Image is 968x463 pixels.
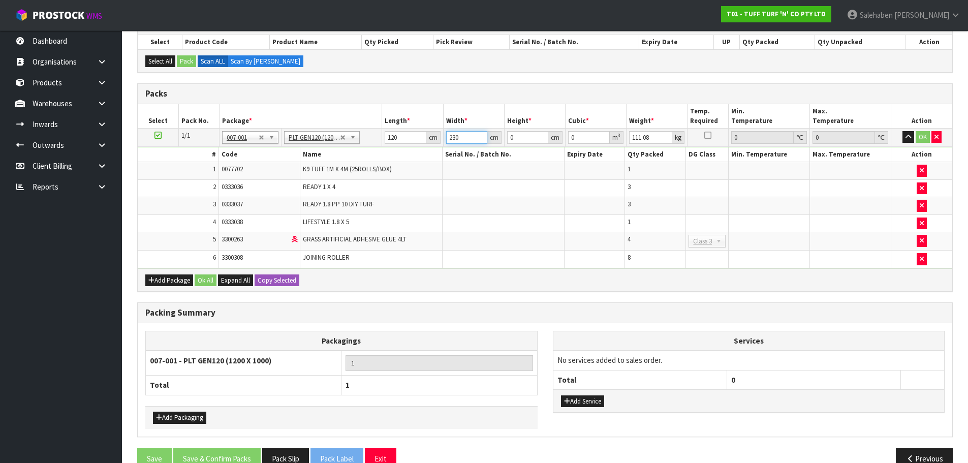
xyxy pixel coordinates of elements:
[625,147,686,162] th: Qty Packed
[198,55,228,68] label: Scan ALL
[618,132,620,139] sup: 3
[222,182,243,191] span: 0333036
[672,131,684,144] div: kg
[222,235,243,243] span: 3300263
[566,104,627,128] th: Cubic
[561,395,604,408] button: Add Service
[815,35,905,49] th: Qty Unpacked
[213,218,216,226] span: 4
[906,35,952,49] th: Action
[739,35,815,49] th: Qty Packed
[693,235,712,248] span: Class 3
[627,104,688,128] th: Weight
[213,235,216,243] span: 5
[145,308,945,318] h3: Packing Summary
[628,165,631,173] span: 1
[433,35,510,49] th: Pick Review
[221,276,250,285] span: Expand All
[153,412,206,424] button: Add Packaging
[213,253,216,262] span: 6
[303,165,392,173] span: K9 TUFF 1M X 4M (25ROLLS/BOX)
[382,104,443,128] th: Length
[138,35,182,49] th: Select
[731,375,735,385] span: 0
[146,331,538,351] th: Packagings
[303,218,349,226] span: LIFESTYLE 1.8 X 5
[303,253,350,262] span: JOINING ROLLER
[177,55,196,68] button: Pack
[138,147,219,162] th: #
[510,35,639,49] th: Serial No. / Batch No.
[145,89,945,99] h3: Packs
[442,147,564,162] th: Serial No. / Batch No.
[178,104,219,128] th: Pack No.
[86,11,102,21] small: WMS
[218,274,253,287] button: Expand All
[138,104,178,128] th: Select
[33,9,84,22] span: ProStock
[729,147,810,162] th: Min. Temperature
[564,147,625,162] th: Expiry Date
[810,147,891,162] th: Max. Temperature
[227,132,259,144] span: 007-001
[860,10,893,20] span: Salehaben
[891,104,952,128] th: Action
[794,131,807,144] div: ℃
[213,200,216,208] span: 3
[270,35,362,49] th: Product Name
[303,182,335,191] span: READY 1 X 4
[195,274,216,287] button: Ok All
[628,200,631,208] span: 3
[182,35,270,49] th: Product Code
[292,236,297,243] i: Dangerous Goods
[610,131,623,144] div: m
[300,147,443,162] th: Name
[181,131,190,140] span: 1/1
[639,35,714,49] th: Expiry Date
[150,356,271,365] strong: 007-001 - PLT GEN120 (1200 X 1000)
[628,182,631,191] span: 3
[426,131,441,144] div: cm
[721,6,831,22] a: T01 - TUFF TURF 'N' CO PTY LTD
[289,132,340,144] span: PLT GEN120 (1200 X 1000)
[222,253,243,262] span: 3300308
[228,55,303,68] label: Scan By [PERSON_NAME]
[686,147,729,162] th: DG Class
[15,9,28,21] img: cube-alt.png
[688,104,728,128] th: Temp. Required
[713,35,739,49] th: UP
[728,104,809,128] th: Min. Temperature
[553,351,945,370] td: No services added to sales order.
[145,274,193,287] button: Add Package
[219,104,382,128] th: Package
[727,10,826,18] strong: T01 - TUFF TURF 'N' CO PTY LTD
[916,131,930,143] button: OK
[145,55,175,68] button: Select All
[222,165,243,173] span: 0077702
[213,182,216,191] span: 2
[487,131,502,144] div: cm
[303,235,407,243] span: GRASS ARTIFICIAL ADHESIVE GLUE 4LT
[255,274,299,287] button: Copy Selected
[213,165,216,173] span: 1
[628,218,631,226] span: 1
[628,235,631,243] span: 4
[222,200,243,208] span: 0333037
[362,35,433,49] th: Qty Picked
[628,253,631,262] span: 8
[222,218,243,226] span: 0333038
[346,380,350,390] span: 1
[809,104,891,128] th: Max. Temperature
[875,131,888,144] div: ℃
[443,104,504,128] th: Width
[553,331,945,351] th: Services
[891,147,952,162] th: Action
[553,370,727,389] th: Total
[219,147,300,162] th: Code
[146,376,341,395] th: Total
[548,131,563,144] div: cm
[504,104,565,128] th: Height
[303,200,374,208] span: READY 1.8 PP 10 DIY TURF
[894,10,949,20] span: [PERSON_NAME]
